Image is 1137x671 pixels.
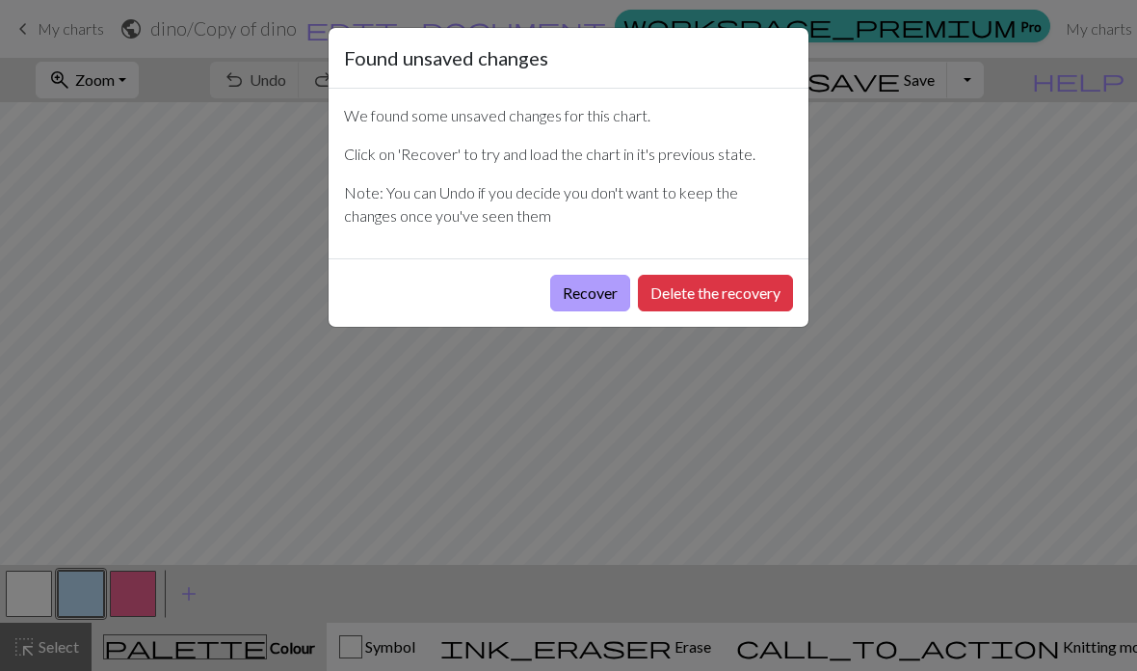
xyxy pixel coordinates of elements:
[638,275,793,311] button: Delete the recovery
[344,143,793,166] p: Click on 'Recover' to try and load the chart in it's previous state.
[344,104,793,127] p: We found some unsaved changes for this chart.
[344,43,548,72] h5: Found unsaved changes
[550,275,630,311] button: Recover
[344,181,793,228] p: Note: You can Undo if you decide you don't want to keep the changes once you've seen them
